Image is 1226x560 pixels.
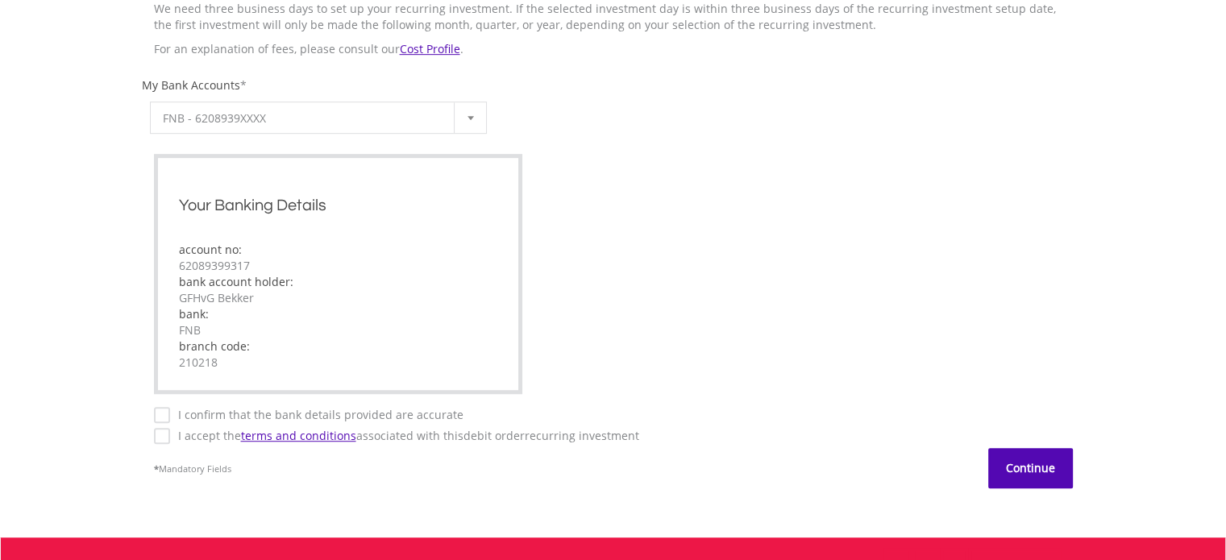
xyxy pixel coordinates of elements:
[179,290,498,306] div: GFHvG Bekker
[400,41,460,56] a: Cost Profile
[179,274,293,289] label: bank account holder:
[154,463,231,475] span: Mandatory Fields
[142,77,240,93] label: My Bank Accounts
[988,448,1073,488] button: Continue
[179,306,209,321] label: bank:
[170,428,639,444] label: I accept the associated with this recurring investment
[163,102,451,135] span: FNB - 6208939XXXX
[179,242,242,257] label: account no:
[179,338,250,354] label: branch code:
[179,258,498,274] div: 62089399317
[179,322,498,338] div: FNB
[463,428,525,443] span: Debit Order
[179,193,498,218] h2: Your Banking Details
[154,41,1073,57] p: For an explanation of fees, please consult our .
[241,428,356,443] a: terms and conditions
[179,355,498,371] div: 210218
[170,407,463,423] label: I confirm that the bank details provided are accurate
[154,1,1073,33] p: We need three business days to set up your recurring investment. If the selected investment day i...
